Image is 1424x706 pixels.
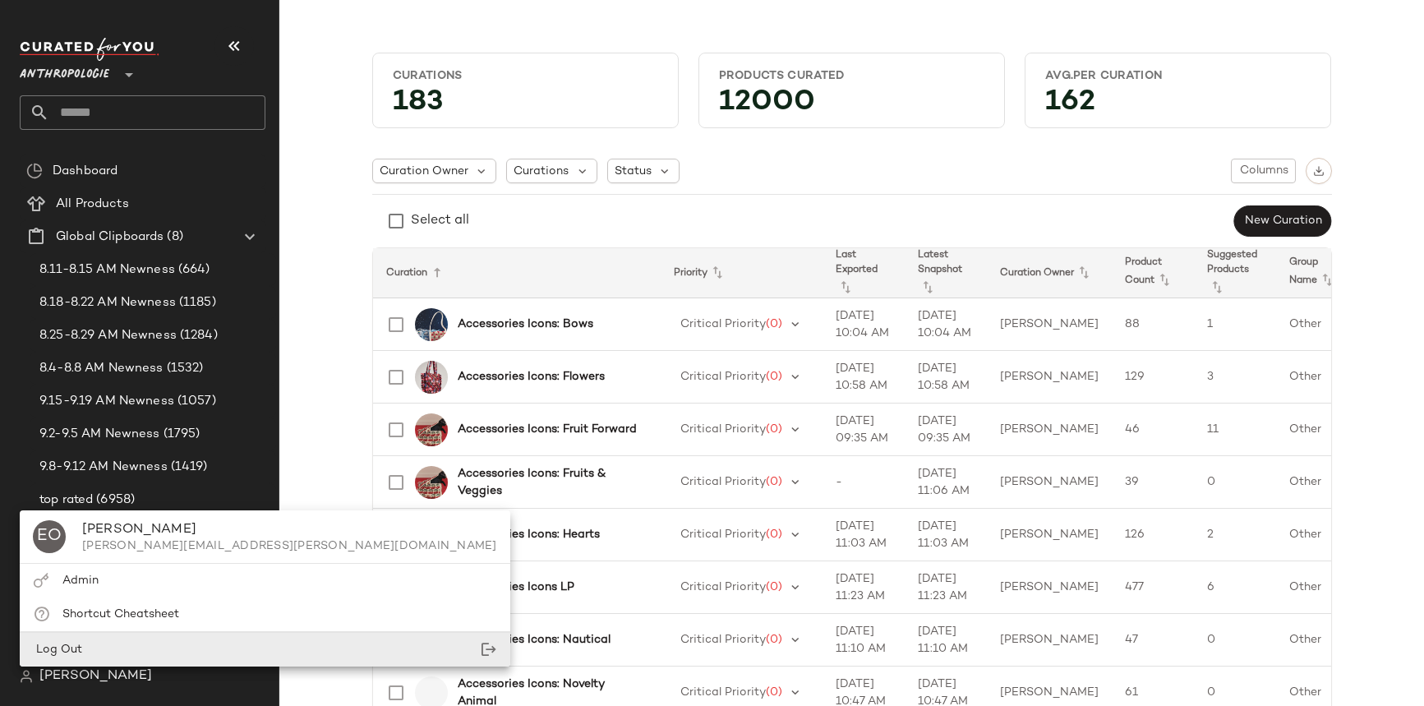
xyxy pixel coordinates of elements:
[39,458,168,477] span: 9.8-9.12 AM Newness
[56,195,129,214] span: All Products
[987,351,1112,404] td: [PERSON_NAME]
[393,68,658,84] div: Curations
[1194,351,1276,404] td: 3
[458,526,600,543] b: Accessories Icons: Hearts
[39,326,177,345] span: 8.25-8.29 AM Newness
[39,392,174,411] span: 9.15-9.19 AM Newness
[415,413,448,446] img: 103040366_012_b14
[168,458,208,477] span: (1419)
[719,68,984,84] div: Products Curated
[39,425,160,444] span: 9.2-9.5 AM Newness
[1194,509,1276,561] td: 2
[1276,351,1358,404] td: Other
[987,404,1112,456] td: [PERSON_NAME]
[766,686,782,699] span: (0)
[373,248,661,298] th: Curation
[766,528,782,541] span: (0)
[766,318,782,330] span: (0)
[20,38,159,61] img: cfy_white_logo.C9jOOHJF.svg
[174,392,216,411] span: (1057)
[33,573,49,588] img: svg%3e
[766,423,782,436] span: (0)
[1233,205,1331,237] button: New Curation
[1276,561,1358,614] td: Other
[1276,404,1358,456] td: Other
[1112,248,1194,298] th: Product Count
[680,581,766,593] span: Critical Priority
[823,298,905,351] td: [DATE] 10:04 AM
[680,423,766,436] span: Critical Priority
[458,421,637,438] b: Accessories Icons: Fruit Forward
[823,351,905,404] td: [DATE] 10:58 AM
[766,371,782,383] span: (0)
[1194,248,1276,298] th: Suggested Products
[706,90,998,121] div: 12000
[905,351,987,404] td: [DATE] 10:58 AM
[1112,404,1194,456] td: 46
[823,404,905,456] td: [DATE] 09:35 AM
[415,361,448,394] img: 103522975_069_b
[1194,561,1276,614] td: 6
[415,308,448,341] img: 93340685_029_a10
[1112,298,1194,351] td: 88
[1276,509,1358,561] td: Other
[82,540,497,553] div: [PERSON_NAME][EMAIL_ADDRESS][PERSON_NAME][DOMAIN_NAME]
[766,634,782,646] span: (0)
[1276,614,1358,667] td: Other
[1231,159,1295,183] button: Columns
[766,581,782,593] span: (0)
[458,368,605,385] b: Accessories Icons: Flowers
[823,614,905,667] td: [DATE] 11:10 AM
[1276,248,1358,298] th: Group Name
[987,248,1112,298] th: Curation Owner
[1276,456,1358,509] td: Other
[680,371,766,383] span: Critical Priority
[458,316,593,333] b: Accessories Icons: Bows
[39,667,152,686] span: [PERSON_NAME]
[823,561,905,614] td: [DATE] 11:23 AM
[661,248,823,298] th: Priority
[987,561,1112,614] td: [PERSON_NAME]
[1194,298,1276,351] td: 1
[1045,68,1311,84] div: Avg.per Curation
[458,579,574,596] b: Accessories Icons LP
[37,524,62,550] span: EO
[164,359,204,378] span: (1532)
[680,528,766,541] span: Critical Priority
[987,456,1112,509] td: [PERSON_NAME]
[823,509,905,561] td: [DATE] 11:03 AM
[1112,561,1194,614] td: 477
[380,163,468,180] span: Curation Owner
[1194,404,1276,456] td: 11
[26,163,43,179] img: svg%3e
[823,248,905,298] th: Last Exported
[175,261,210,279] span: (664)
[823,456,905,509] td: -
[987,298,1112,351] td: [PERSON_NAME]
[680,318,766,330] span: Critical Priority
[176,293,216,312] span: (1185)
[615,163,652,180] span: Status
[39,491,93,510] span: top rated
[987,614,1112,667] td: [PERSON_NAME]
[62,574,99,587] span: Admin
[905,614,987,667] td: [DATE] 11:10 AM
[380,90,671,121] div: 183
[160,425,200,444] span: (1795)
[458,631,611,648] b: Accessories Icons: Nautical
[987,509,1112,561] td: [PERSON_NAME]
[766,476,782,488] span: (0)
[1238,164,1288,178] span: Columns
[39,293,176,312] span: 8.18-8.22 AM Newness
[905,509,987,561] td: [DATE] 11:03 AM
[82,520,497,540] div: [PERSON_NAME]
[93,491,135,510] span: (6958)
[411,211,469,231] div: Select all
[1032,90,1324,121] div: 162
[680,634,766,646] span: Critical Priority
[458,465,641,500] b: Accessories Icons: Fruits & Veggies
[1112,509,1194,561] td: 126
[905,298,987,351] td: [DATE] 10:04 AM
[905,456,987,509] td: [DATE] 11:06 AM
[1112,614,1194,667] td: 47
